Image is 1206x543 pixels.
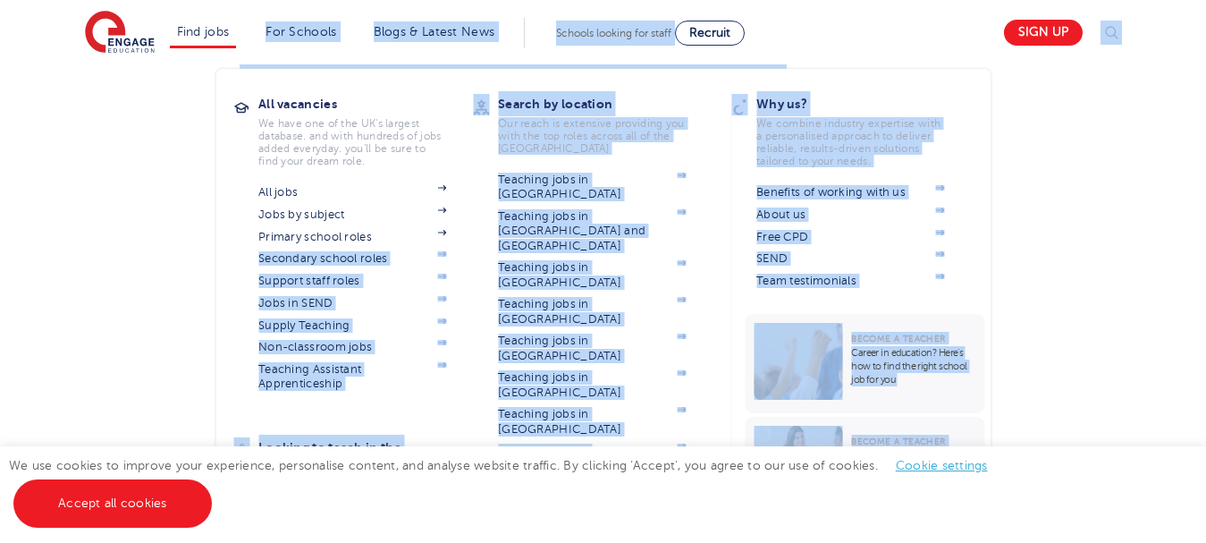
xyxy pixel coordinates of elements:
[13,479,212,528] a: Accept all cookies
[756,274,944,288] a: Team testimonials
[1004,20,1083,46] a: Sign up
[258,117,446,167] p: We have one of the UK's largest database. and with hundreds of jobs added everyday. you'll be sur...
[374,25,495,38] a: Blogs & Latest News
[258,340,446,354] a: Non-classroom jobs
[756,230,944,244] a: Free CPD
[756,185,944,199] a: Benefits of working with us
[756,208,944,222] a: About us
[258,230,446,244] a: Primary school roles
[177,25,230,38] a: Find jobs
[498,334,686,363] a: Teaching jobs in [GEOGRAPHIC_DATA]
[258,91,473,116] h3: All vacancies
[85,11,155,55] img: Engage Education
[258,362,446,392] a: Teaching Assistant Apprenticeship
[498,260,686,290] a: Teaching jobs in [GEOGRAPHIC_DATA]
[258,274,446,288] a: Support staff roles
[498,117,686,155] p: Our reach is extensive providing you with the top roles across all of the [GEOGRAPHIC_DATA]
[498,370,686,400] a: Teaching jobs in [GEOGRAPHIC_DATA]
[498,444,686,473] a: Teaching jobs in [GEOGRAPHIC_DATA]
[756,91,971,116] h3: Why us?
[258,185,446,199] a: All jobs
[756,251,944,266] a: SEND
[258,435,473,485] h3: Looking to teach in the [GEOGRAPHIC_DATA]?
[266,25,336,38] a: For Schools
[498,91,713,116] h3: Search by location
[498,209,686,253] a: Teaching jobs in [GEOGRAPHIC_DATA] and [GEOGRAPHIC_DATA]
[756,117,944,167] p: We combine industry expertise with a personalised approach to deliver reliable, results-driven so...
[756,91,971,167] a: Why us?We combine industry expertise with a personalised approach to deliver reliable, results-dr...
[851,346,975,386] p: Career in education? Here’s how to find the right school job for you
[498,91,713,155] a: Search by locationOur reach is extensive providing you with the top roles across all of the [GEOG...
[9,459,1006,510] span: We use cookies to improve your experience, personalise content, and analyse website traffic. By c...
[675,21,745,46] a: Recruit
[258,318,446,333] a: Supply Teaching
[896,459,988,472] a: Cookie settings
[689,26,730,39] span: Recruit
[498,173,686,202] a: Teaching jobs in [GEOGRAPHIC_DATA]
[258,91,473,167] a: All vacanciesWe have one of the UK's largest database. and with hundreds of jobs added everyday. ...
[851,334,945,344] span: Become a Teacher
[258,208,446,222] a: Jobs by subject
[556,27,671,39] span: Schools looking for staff
[258,296,446,310] a: Jobs in SEND
[498,297,686,327] a: Teaching jobs in [GEOGRAPHIC_DATA]
[498,407,686,437] a: Teaching jobs in [GEOGRAPHIC_DATA]
[745,417,989,512] a: Become a Teacher6 Teacher Interview Tips
[745,314,989,413] a: Become a TeacherCareer in education? Here’s how to find the right school job for you
[851,437,945,446] span: Become a Teacher
[258,251,446,266] a: Secondary school roles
